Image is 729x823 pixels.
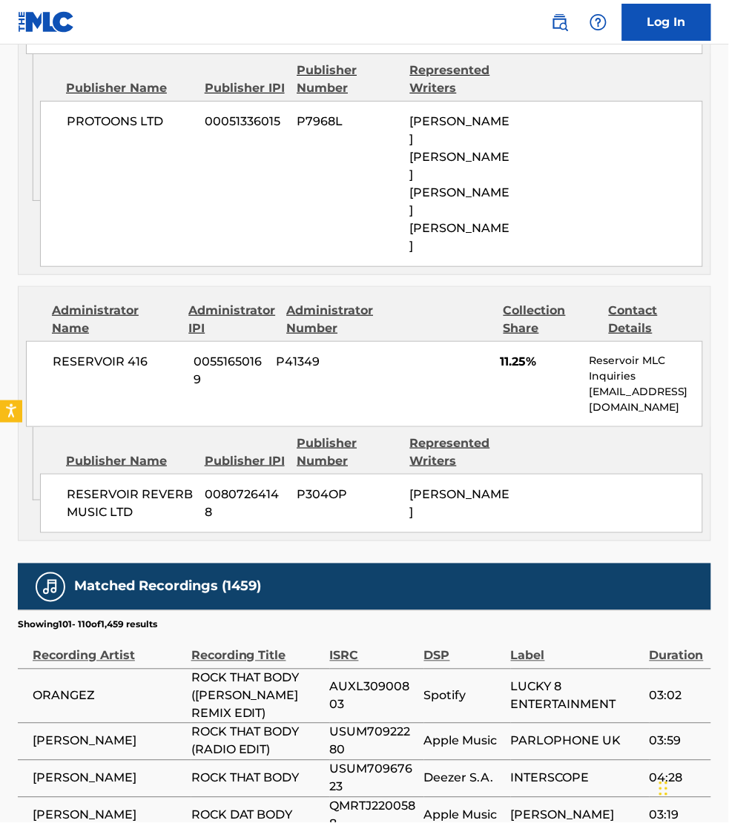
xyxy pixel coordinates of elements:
[650,733,704,750] span: 03:59
[622,4,711,41] a: Log In
[589,353,702,384] p: Reservoir MLC Inquiries
[511,770,642,787] span: INTERSCOPE
[511,733,642,750] span: PARLOPHONE UK
[590,13,607,31] img: help
[330,761,417,796] span: USUM70967623
[650,770,704,787] span: 04:28
[67,486,194,521] span: RESERVOIR REVERB MUSIC LTD
[330,678,417,714] span: AUXL30900803
[205,452,286,470] div: Publisher IPI
[205,486,286,521] span: 00807264148
[297,486,399,503] span: P304OP
[52,302,177,337] div: Administrator Name
[609,302,703,337] div: Contact Details
[297,113,399,130] span: P7968L
[188,302,275,337] div: Administrator IPI
[67,113,194,130] span: PROTOONS LTD
[297,434,398,470] div: Publisher Number
[584,7,613,37] div: Help
[53,353,182,371] span: RESERVOIR 416
[330,632,417,665] div: ISRC
[410,62,512,97] div: Represented Writers
[205,113,286,130] span: 00051336015
[424,733,504,750] span: Apple Music
[424,687,504,705] span: Spotify
[650,632,704,665] div: Duration
[191,724,323,759] span: ROCK THAT BODY (RADIO EDIT)
[33,770,184,787] span: [PERSON_NAME]
[42,578,59,596] img: Matched Recordings
[33,687,184,705] span: ORANGEZ
[194,353,265,389] span: 00551650169
[297,62,398,97] div: Publisher Number
[424,770,504,787] span: Deezer S.A.
[33,632,184,665] div: Recording Artist
[18,618,157,632] p: Showing 101 - 110 of 1,459 results
[330,724,417,759] span: USUM70922280
[33,733,184,750] span: [PERSON_NAME]
[66,79,194,97] div: Publisher Name
[551,13,569,31] img: search
[410,434,512,470] div: Represented Writers
[66,452,194,470] div: Publisher Name
[545,7,575,37] a: Public Search
[410,114,510,253] span: [PERSON_NAME] [PERSON_NAME] [PERSON_NAME] [PERSON_NAME]
[650,687,704,705] span: 03:02
[191,770,323,787] span: ROCK THAT BODY
[655,752,729,823] iframe: Chat Widget
[424,632,504,665] div: DSP
[589,384,702,415] p: [EMAIL_ADDRESS][DOMAIN_NAME]
[18,11,75,33] img: MLC Logo
[511,632,642,665] div: Label
[410,487,510,519] span: [PERSON_NAME]
[286,302,380,337] div: Administrator Number
[511,678,642,714] span: LUCKY 8 ENTERTAINMENT
[74,578,261,595] h5: Matched Recordings (1459)
[500,353,578,371] span: 11.25%
[191,670,323,723] span: ROCK THAT BODY ([PERSON_NAME] REMIX EDIT)
[659,767,668,811] div: Drag
[504,302,598,337] div: Collection Share
[191,632,323,665] div: Recording Title
[205,79,286,97] div: Publisher IPI
[277,353,374,371] span: P41349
